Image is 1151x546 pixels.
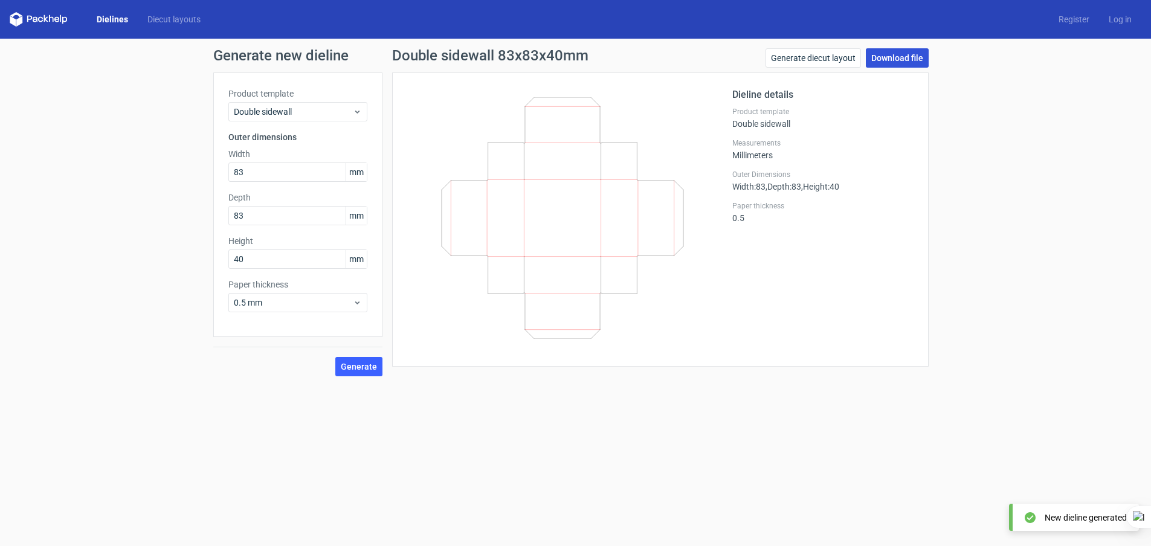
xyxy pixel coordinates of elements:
div: Double sidewall [732,107,914,129]
a: Log in [1099,13,1141,25]
label: Width [228,148,367,160]
a: Download file [866,48,929,68]
span: 0.5 mm [234,297,353,309]
span: Generate [341,362,377,371]
span: mm [346,250,367,268]
label: Outer Dimensions [732,170,914,179]
label: Paper thickness [228,278,367,291]
div: Millimeters [732,138,914,160]
label: Depth [228,191,367,204]
h1: Double sidewall 83x83x40mm [392,48,588,63]
label: Product template [228,88,367,100]
a: Register [1049,13,1099,25]
span: , Height : 40 [801,182,839,191]
span: mm [346,163,367,181]
button: Generate [335,357,382,376]
label: Paper thickness [732,201,914,211]
a: Diecut layouts [138,13,210,25]
span: mm [346,207,367,225]
span: Width : 83 [732,182,766,191]
a: Dielines [87,13,138,25]
a: Generate diecut layout [766,48,861,68]
h2: Dieline details [732,88,914,102]
span: , Depth : 83 [766,182,801,191]
label: Height [228,235,367,247]
div: New dieline generated [1045,512,1127,524]
h3: Outer dimensions [228,131,367,143]
label: Product template [732,107,914,117]
span: Double sidewall [234,106,353,118]
div: 0.5 [732,201,914,223]
h1: Generate new dieline [213,48,938,63]
label: Measurements [732,138,914,148]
